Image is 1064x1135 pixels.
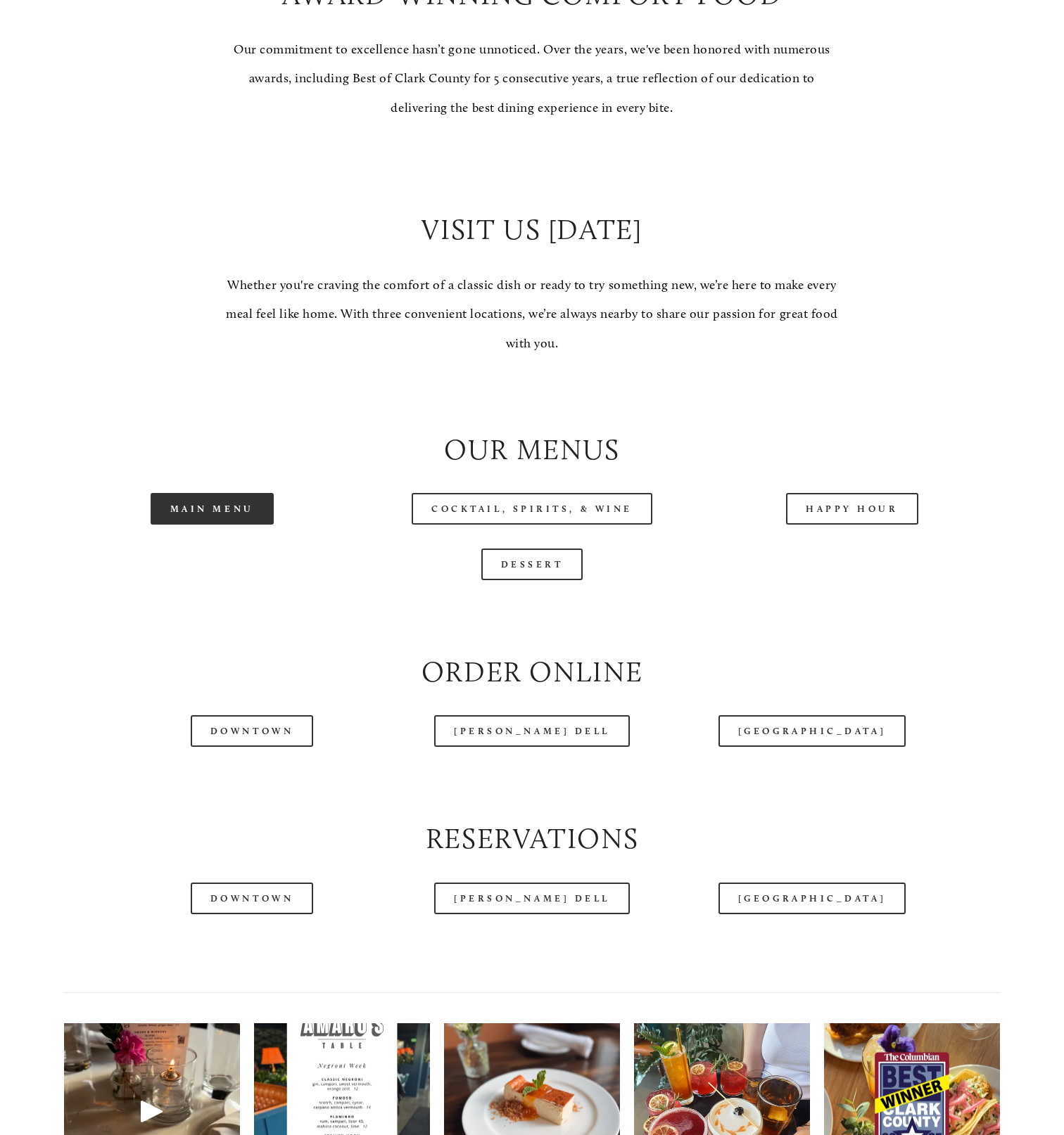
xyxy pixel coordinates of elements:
a: [PERSON_NAME] Dell [434,883,630,914]
a: Main Menu [151,493,274,525]
h2: Reservations [64,819,1001,858]
p: Whether you're craving the comfort of a classic dish or ready to try something new, we’re here to... [224,271,840,358]
a: [GEOGRAPHIC_DATA] [718,883,906,914]
a: Dessert [481,549,583,580]
h2: Order Online [64,652,1001,691]
a: Downtown [191,883,313,914]
a: Downtown [191,715,313,747]
a: Cocktail, Spirits, & Wine [412,493,652,525]
h2: Visit Us [DATE] [224,210,840,249]
a: [GEOGRAPHIC_DATA] [718,715,906,747]
h2: Our Menus [64,430,1001,469]
a: Happy Hour [786,493,918,525]
a: [PERSON_NAME] Dell [434,715,630,747]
